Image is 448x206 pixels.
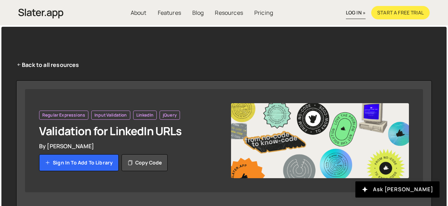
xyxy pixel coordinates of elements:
a: Features [152,6,187,19]
button: Ask [PERSON_NAME] [355,181,440,198]
img: YT.png [231,103,409,178]
span: Regular Expressions [42,112,85,118]
a: Sign in to add to library [39,154,119,171]
a: Start a free trial [371,6,430,19]
a: log in » [346,7,366,19]
img: Slater is an modern coding environment with an inbuilt AI tool. Get custom code quickly with no c... [18,7,63,20]
button: Copy code [122,154,168,171]
a: Pricing [249,6,279,19]
a: Back to all resources [16,61,79,69]
span: LinkedIn [136,112,154,118]
a: home [18,5,63,20]
a: Resources [209,6,248,19]
span: Input Validation [94,112,127,118]
h1: Validation for LinkedIn URLs [39,124,217,138]
div: By [PERSON_NAME] [39,142,217,150]
span: jQuery [163,112,177,118]
a: Blog [187,6,210,19]
a: About [125,6,152,19]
